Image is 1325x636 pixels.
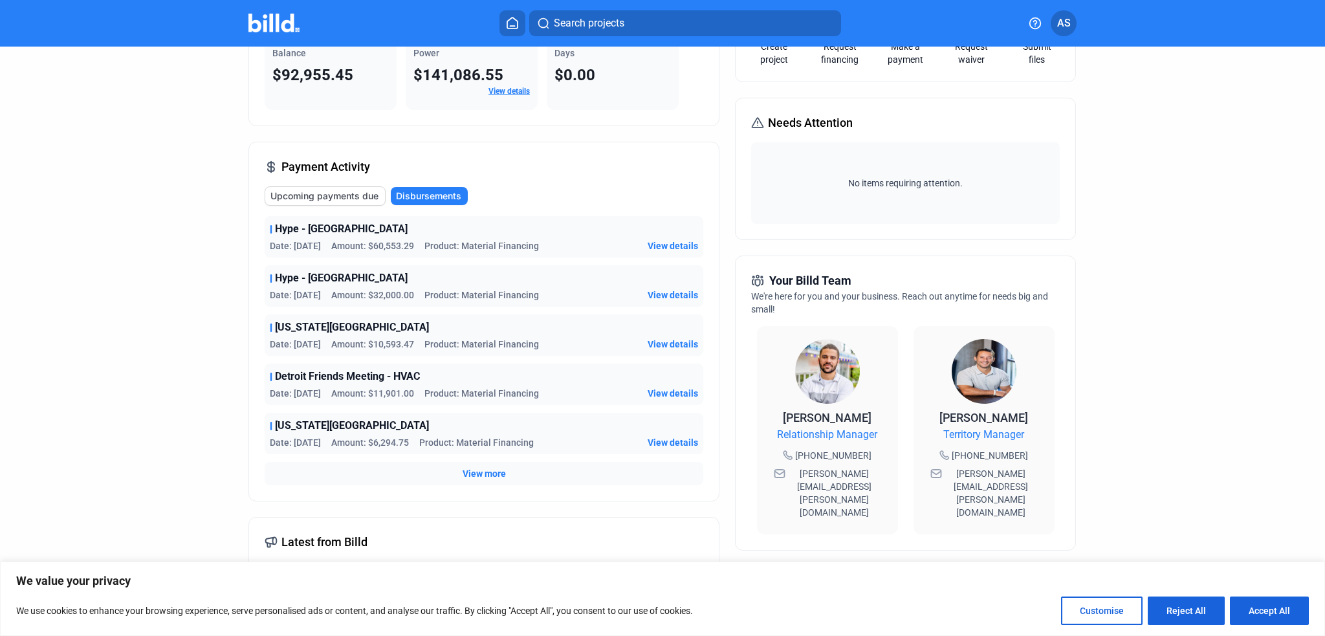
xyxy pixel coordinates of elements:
[272,66,353,84] span: $92,955.45
[331,338,414,351] span: Amount: $10,593.47
[16,573,1309,589] p: We value your privacy
[331,239,414,252] span: Amount: $60,553.29
[648,289,698,302] button: View details
[275,270,408,286] span: Hype - [GEOGRAPHIC_DATA]
[1061,597,1143,625] button: Customise
[424,387,539,400] span: Product: Material Financing
[270,338,321,351] span: Date: [DATE]
[777,427,877,443] span: Relationship Manager
[424,239,539,252] span: Product: Material Financing
[488,87,530,96] a: View details
[275,369,420,384] span: Detroit Friends Meeting - HVAC
[419,436,534,449] span: Product: Material Financing
[769,272,851,290] span: Your Billd Team
[424,338,539,351] span: Product: Material Financing
[945,467,1038,519] span: [PERSON_NAME][EMAIL_ADDRESS][PERSON_NAME][DOMAIN_NAME]
[413,66,503,84] span: $141,086.55
[275,320,429,335] span: [US_STATE][GEOGRAPHIC_DATA]
[1148,597,1225,625] button: Reject All
[391,187,468,205] button: Disbursements
[248,14,300,32] img: Billd Company Logo
[952,339,1016,404] img: Territory Manager
[943,427,1024,443] span: Territory Manager
[331,436,409,449] span: Amount: $6,294.75
[1014,40,1060,66] a: Submit files
[270,289,321,302] span: Date: [DATE]
[265,186,386,206] button: Upcoming payments due
[788,467,881,519] span: [PERSON_NAME][EMAIL_ADDRESS][PERSON_NAME][DOMAIN_NAME]
[275,221,408,237] span: Hype - [GEOGRAPHIC_DATA]
[529,10,841,36] button: Search projects
[883,40,928,66] a: Make a payment
[648,239,698,252] button: View details
[1230,597,1309,625] button: Accept All
[783,411,871,424] span: [PERSON_NAME]
[16,603,693,619] p: We use cookies to enhance your browsing experience, serve personalised ads or content, and analys...
[270,387,321,400] span: Date: [DATE]
[648,338,698,351] button: View details
[463,467,506,480] button: View more
[648,436,698,449] button: View details
[281,158,370,176] span: Payment Activity
[270,436,321,449] span: Date: [DATE]
[939,411,1028,424] span: [PERSON_NAME]
[396,190,461,203] span: Disbursements
[795,449,871,462] span: [PHONE_NUMBER]
[756,177,1054,190] span: No items requiring attention.
[768,114,853,132] span: Needs Attention
[270,239,321,252] span: Date: [DATE]
[275,418,429,433] span: [US_STATE][GEOGRAPHIC_DATA]
[331,289,414,302] span: Amount: $32,000.00
[554,16,624,31] span: Search projects
[554,66,595,84] span: $0.00
[751,40,796,66] a: Create project
[281,533,367,551] span: Latest from Billd
[1057,16,1071,31] span: AS
[817,40,862,66] a: Request financing
[948,40,994,66] a: Request waiver
[751,291,1048,314] span: We're here for you and your business. Reach out anytime for needs big and small!
[424,289,539,302] span: Product: Material Financing
[795,339,860,404] img: Relationship Manager
[331,387,414,400] span: Amount: $11,901.00
[648,387,698,400] button: View details
[952,449,1028,462] span: [PHONE_NUMBER]
[1051,10,1077,36] button: AS
[270,190,378,203] span: Upcoming payments due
